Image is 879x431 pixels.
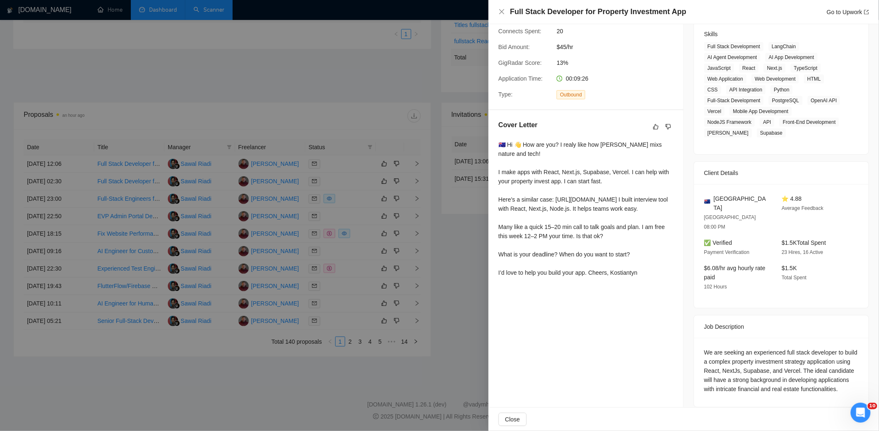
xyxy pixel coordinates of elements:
[704,315,859,338] div: Job Description
[851,403,871,423] iframe: Intercom live chat
[704,64,734,73] span: JavaScript
[705,199,710,204] img: 🇦🇺
[760,118,774,127] span: API
[653,123,659,130] span: like
[498,140,673,277] div: 🇦🇺 Hi 👋 How are you? I realy like how [PERSON_NAME] mixs nature and tech! I make apps with React,...
[704,74,746,84] span: Web Application
[714,194,769,212] span: [GEOGRAPHIC_DATA]
[782,239,826,246] span: $1.5K Total Spent
[757,128,786,138] span: Supabase
[827,9,869,15] a: Go to Upworkexport
[726,85,766,94] span: API Integration
[764,64,786,73] span: Next.js
[498,8,505,15] button: Close
[505,415,520,424] span: Close
[704,96,764,105] span: Full-Stack Development
[729,107,791,116] span: Mobile App Development
[557,90,585,99] span: Outbound
[704,239,732,246] span: ✅ Verified
[782,265,797,271] span: $1.5K
[864,10,869,15] span: export
[704,162,859,184] div: Client Details
[704,31,718,37] span: Skills
[498,28,542,34] span: Connects Spent:
[498,8,505,15] span: close
[704,249,749,255] span: Payment Verification
[769,96,802,105] span: PostgreSQL
[782,195,802,202] span: ⭐ 4.88
[557,58,681,67] span: 13%
[704,128,752,138] span: [PERSON_NAME]
[769,42,799,51] span: LangChain
[663,122,673,132] button: dislike
[779,118,839,127] span: Front-End Development
[771,85,793,94] span: Python
[782,249,823,255] span: 23 Hires, 16 Active
[651,122,661,132] button: like
[704,53,760,62] span: AI Agent Development
[557,76,562,81] span: clock-circle
[808,96,840,105] span: OpenAI API
[704,284,727,290] span: 102 Hours
[704,348,859,394] div: We are seeking an experienced full stack developer to build a complex property investment strateg...
[704,107,724,116] span: Vercel
[782,275,807,281] span: Total Spent
[704,85,721,94] span: CSS
[704,214,756,230] span: [GEOGRAPHIC_DATA] 08:00 PM
[665,123,671,130] span: dislike
[791,64,821,73] span: TypeScript
[704,265,766,281] span: $6.08/hr avg hourly rate paid
[782,205,824,211] span: Average Feedback
[498,120,538,130] h5: Cover Letter
[498,75,543,82] span: Application Time:
[566,75,589,82] span: 00:09:26
[510,7,686,17] h4: Full Stack Developer for Property Investment App
[498,91,513,98] span: Type:
[557,27,681,36] span: 20
[751,74,799,84] span: Web Development
[704,42,764,51] span: Full Stack Development
[868,403,877,409] span: 10
[498,59,542,66] span: GigRadar Score:
[804,74,824,84] span: HTML
[765,53,817,62] span: AI App Development
[557,42,681,52] span: $45/hr
[739,64,759,73] span: React
[498,413,527,426] button: Close
[498,44,530,50] span: Bid Amount:
[704,118,755,127] span: NodeJS Framework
